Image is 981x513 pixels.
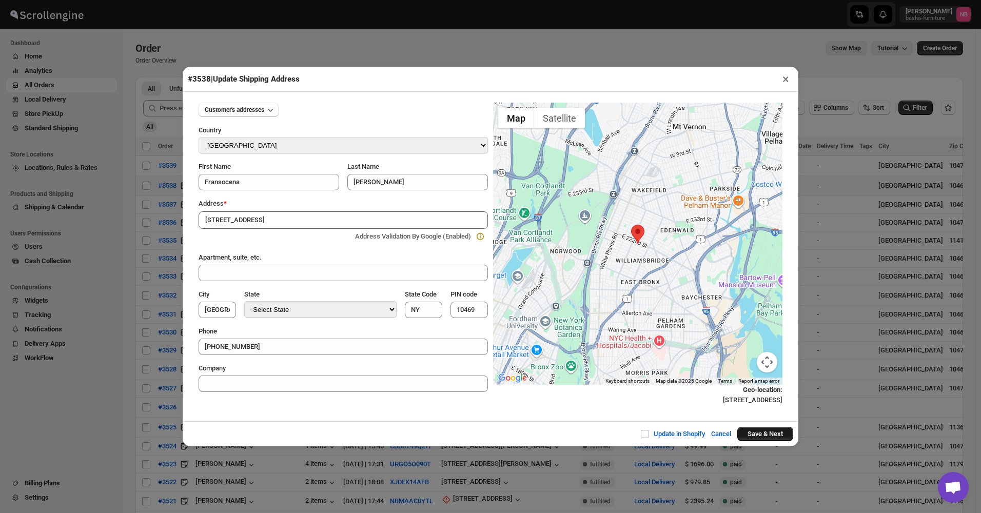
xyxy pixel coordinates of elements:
[347,163,379,170] span: Last Name
[743,386,782,393] b: Geo-location :
[778,72,793,86] button: ×
[634,424,711,444] button: Update in Shopify
[355,232,471,240] span: Address Validation By Google (Enabled)
[493,385,782,405] div: [STREET_ADDRESS]
[188,74,300,84] span: #3538 | Update Shipping Address
[605,378,650,385] button: Keyboard shortcuts
[737,427,793,441] button: Save & Next
[496,371,529,385] a: Open this area in Google Maps (opens a new window)
[498,108,534,128] button: Show street map
[199,103,279,117] button: Customer's addresses
[534,108,585,128] button: Show satellite imagery
[654,430,705,438] span: Update in Shopify
[244,289,396,301] div: State
[405,290,437,298] span: State Code
[938,472,969,503] div: Open chat
[199,364,226,372] span: Company
[738,378,779,384] a: Report a map error
[496,371,529,385] img: Google
[199,125,488,137] div: Country
[718,378,732,384] a: Terms (opens in new tab)
[199,211,488,229] input: Enter a address
[450,290,477,298] span: PIN code
[199,327,217,335] span: Phone
[199,253,262,261] span: Apartment, suite, etc.
[205,106,264,114] span: Customer's addresses
[757,352,777,372] button: Map camera controls
[705,424,737,444] button: Cancel
[656,378,712,384] span: Map data ©2025 Google
[199,290,209,298] span: City
[199,199,488,209] div: Address
[199,163,231,170] span: First Name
